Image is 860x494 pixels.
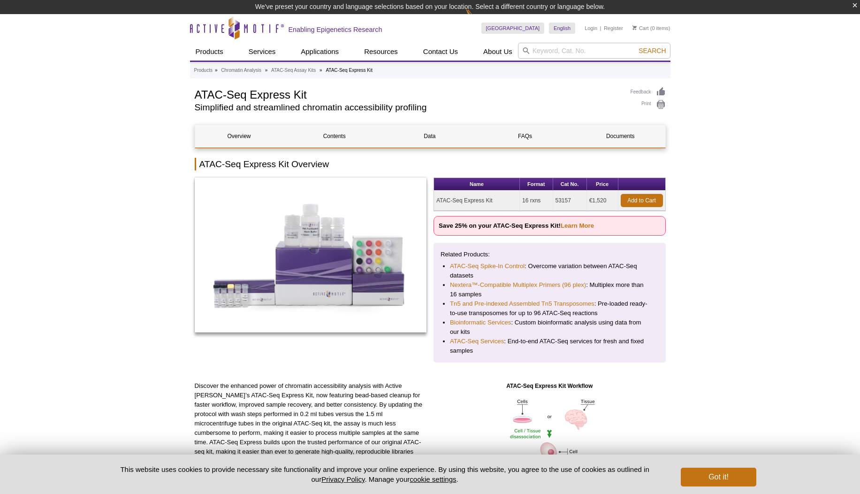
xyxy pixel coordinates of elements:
[450,337,504,346] a: ATAC-Seq Services
[195,158,666,170] h2: ATAC-Seq Express Kit Overview
[195,178,427,332] img: ATAC-Seq Express Kit
[465,7,490,29] img: Change Here
[553,178,587,191] th: Cat No.
[450,280,649,299] li: : Multiplex more than 16 samples
[549,23,575,34] a: English
[636,46,669,55] button: Search
[290,125,379,147] a: Contents
[195,103,621,112] h2: Simplified and streamlined chromatin accessibility profiling
[410,475,456,483] button: cookie settings
[604,25,623,31] a: Register
[104,464,666,484] p: This website uses cookies to provide necessary site functionality and improve your online experie...
[439,222,594,229] strong: Save 25% on your ATAC-Seq Express Kit!
[450,280,586,290] a: Nextera™-Compatible Multiplex Primers (96 plex)
[450,262,525,271] a: ATAC-Seq Spike-In Control
[265,68,268,73] li: »
[520,191,553,211] td: 16 rxns
[681,468,756,486] button: Got it!
[358,43,403,61] a: Resources
[632,25,649,31] a: Cart
[600,23,601,34] li: |
[478,43,518,61] a: About Us
[450,299,649,318] li: : Pre-loaded ready-to-use transposomes for up to 96 ATAC-Seq reactions
[195,87,621,101] h1: ATAC-Seq Express Kit
[639,47,666,54] span: Search
[295,43,344,61] a: Applications
[481,125,569,147] a: FAQs
[561,222,594,229] a: Learn More
[441,250,659,259] p: Related Products:
[520,178,553,191] th: Format
[506,383,593,389] strong: ATAC-Seq Express Kit Workflow
[195,381,427,466] p: Discover the enhanced power of chromatin accessibility analysis with Active [PERSON_NAME]’s ATAC-...
[518,43,670,59] input: Keyword, Cat. No.
[326,68,373,73] li: ATAC-Seq Express Kit
[631,87,666,97] a: Feedback
[576,125,664,147] a: Documents
[434,178,520,191] th: Name
[271,66,316,75] a: ATAC-Seq Assay Kits
[450,318,649,337] li: : Custom bioinformatic analysis using data from our kits
[320,68,322,73] li: »
[450,299,594,309] a: Tn5 and Pre-indexed Assembled Tn5 Transposomes
[434,191,520,211] td: ATAC-Seq Express Kit
[632,23,670,34] li: (0 items)
[450,318,511,327] a: Bioinformatic Services
[418,43,464,61] a: Contact Us
[221,66,261,75] a: Chromatin Analysis
[289,25,382,34] h2: Enabling Epigenetics Research
[190,43,229,61] a: Products
[386,125,474,147] a: Data
[194,66,213,75] a: Products
[585,25,597,31] a: Login
[450,262,649,280] li: : Overcome variation between ATAC-Seq datasets
[621,194,663,207] a: Add to Cart
[587,191,618,211] td: €1,520
[481,23,545,34] a: [GEOGRAPHIC_DATA]
[243,43,282,61] a: Services
[632,25,637,30] img: Your Cart
[215,68,218,73] li: »
[587,178,618,191] th: Price
[450,337,649,355] li: : End-to-end ATAC-Seq services for fresh and fixed samples
[195,125,283,147] a: Overview
[631,100,666,110] a: Print
[553,191,587,211] td: 53157
[321,475,365,483] a: Privacy Policy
